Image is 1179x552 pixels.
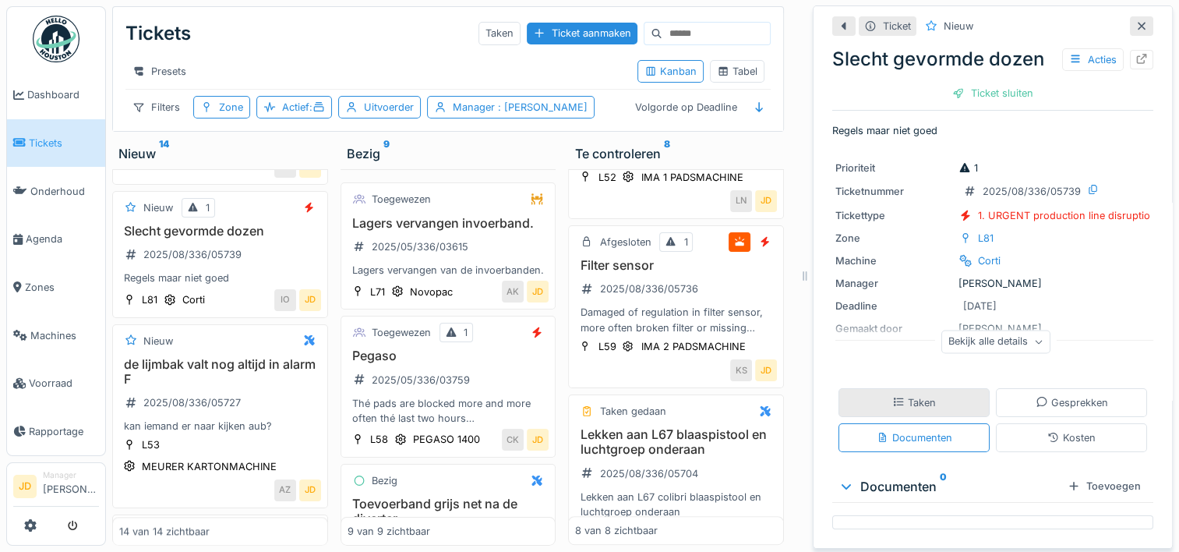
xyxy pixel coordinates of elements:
div: Uitvoerder [364,100,414,115]
div: Gesprekken [1036,395,1108,410]
a: Voorraad [7,359,105,408]
div: Bezig [372,473,397,488]
div: Damaged of regulation in filter sensor, more often broken filter or missing filter, regulation is... [575,305,777,334]
div: L53 [142,437,160,452]
div: 2025/05/336/03759 [372,373,470,387]
a: Rapportage [7,408,105,456]
div: PEGASO 1400 [413,432,480,447]
div: L52 [598,170,616,185]
a: Zones [7,264,105,312]
div: 1 [464,325,468,340]
div: IMA 2 PADSMACHINE [641,339,745,354]
div: Toevoegen [1061,476,1147,497]
div: L59 [598,339,616,354]
div: Volgorde op Deadline [628,96,744,119]
div: Filters [125,96,187,119]
div: 9 van 9 zichtbaar [348,524,430,539]
div: 2025/08/336/05727 [143,395,241,410]
div: Ticketnummer [835,184,952,199]
div: L58 [370,432,388,447]
div: 2025/08/336/05704 [599,466,697,481]
div: Ticket aanmaken [527,23,637,44]
a: Machines [7,311,105,359]
div: JD [299,479,321,501]
div: LN [730,190,752,212]
span: Rapportage [29,424,99,439]
h3: Filter sensor [575,258,777,273]
sup: 8 [663,144,669,163]
sup: 9 [383,144,390,163]
div: 1 [958,161,978,175]
div: Tabel [717,64,757,79]
div: Te controleren [574,144,778,163]
div: [PERSON_NAME] [835,276,1150,291]
h3: Lekken aan L67 blaaspistool en luchtgroep onderaan [575,427,777,457]
div: [DATE] [963,299,997,313]
span: Machines [30,328,99,343]
div: 14 van 14 zichtbaar [119,524,210,539]
div: Tickettype [835,208,952,223]
h3: Slecht gevormde dozen [119,224,321,239]
span: Agenda [26,232,99,246]
span: : [PERSON_NAME] [495,101,588,113]
span: Dashboard [27,87,99,102]
span: Zones [25,280,99,295]
div: 2025/05/336/03615 [372,239,468,254]
div: 1 [206,200,210,215]
div: Machine [835,253,952,268]
div: IO [274,289,296,311]
div: Actief [282,100,325,115]
div: Manager [835,276,952,291]
div: Documenten [877,430,952,445]
div: Thé pads are blocked more and more often thé last two hours Always at thé same position [348,396,549,426]
div: Tickets [125,13,191,54]
div: Bezig [347,144,550,163]
div: AK [502,281,524,303]
div: Lekken aan L67 colibri blaaspistool en luchtgroep onderaan [575,490,777,519]
a: Onderhoud [7,167,105,215]
img: Badge_color-CXgf-gQk.svg [33,16,79,62]
div: Regels maar niet goed [119,271,321,285]
a: Agenda [7,215,105,264]
span: Tickets [29,136,99,150]
div: JD [755,190,777,212]
div: Manager [43,469,99,481]
div: L81 [142,292,157,307]
li: JD [13,475,37,498]
h3: de lijmbak valt nog altijd in alarm F [119,357,321,387]
div: Taken [892,395,936,410]
div: Bekijk alle details [941,331,1050,353]
div: JD [299,289,321,311]
div: Nieuw [944,19,973,34]
div: Acties [1062,48,1124,71]
div: 1 [683,235,687,249]
div: Ticket sluiten [946,83,1040,104]
a: Dashboard [7,71,105,119]
div: Corti [978,253,1001,268]
div: Prioriteit [835,161,952,175]
div: JD [527,429,549,451]
div: MEURER KARTONMACHINE [142,459,277,474]
div: AZ [274,479,296,501]
div: Nieuw [143,200,173,215]
div: L71 [370,285,385,299]
h3: Pegaso [348,349,549,363]
h3: Toevoerband grijs net na de diverter [348,497,549,526]
sup: 14 [159,144,169,163]
div: 1. URGENT production line disruption [978,208,1156,223]
div: 2025/08/336/05739 [143,247,242,262]
div: CK [502,429,524,451]
li: [PERSON_NAME] [43,469,99,503]
div: Deadline [835,299,952,313]
div: L81 [978,231,994,246]
h3: Lagers vervangen invoerband. [348,216,549,231]
div: Lagers vervangen van de invoerbanden. [348,263,549,278]
div: JD [527,281,549,303]
div: Toegewezen [372,192,431,207]
div: Kanban [644,64,697,79]
a: JD Manager[PERSON_NAME] [13,469,99,507]
div: Manager [453,100,588,115]
span: Onderhoud [30,184,99,199]
div: Kosten [1047,430,1096,445]
div: 2025/08/336/05739 [983,184,1081,199]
